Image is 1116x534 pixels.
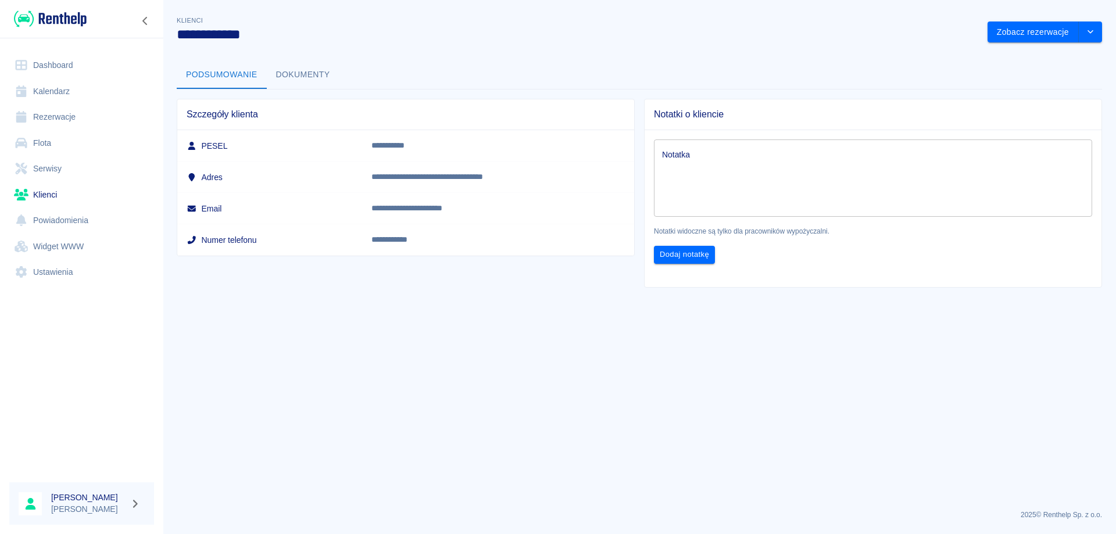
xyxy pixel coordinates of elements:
[9,9,87,28] a: Renthelp logo
[988,21,1079,43] button: Zobacz rezerwacje
[51,503,126,515] p: [PERSON_NAME]
[9,156,154,182] a: Serwisy
[9,234,154,260] a: Widget WWW
[9,207,154,234] a: Powiadomienia
[9,104,154,130] a: Rezerwacje
[177,17,203,24] span: Klienci
[267,61,339,89] button: Dokumenty
[654,109,1092,120] span: Notatki o kliencie
[14,9,87,28] img: Renthelp logo
[9,182,154,208] a: Klienci
[187,140,353,152] h6: PESEL
[654,226,1092,236] p: Notatki widoczne są tylko dla pracowników wypożyczalni.
[137,13,154,28] button: Zwiń nawigację
[177,61,267,89] button: Podsumowanie
[187,203,353,214] h6: Email
[51,492,126,503] h6: [PERSON_NAME]
[654,246,715,264] button: Dodaj notatkę
[187,109,625,120] span: Szczegóły klienta
[187,234,353,246] h6: Numer telefonu
[1079,21,1102,43] button: drop-down
[9,259,154,285] a: Ustawienia
[9,130,154,156] a: Flota
[177,510,1102,520] p: 2025 © Renthelp Sp. z o.o.
[9,78,154,105] a: Kalendarz
[9,52,154,78] a: Dashboard
[187,171,353,183] h6: Adres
